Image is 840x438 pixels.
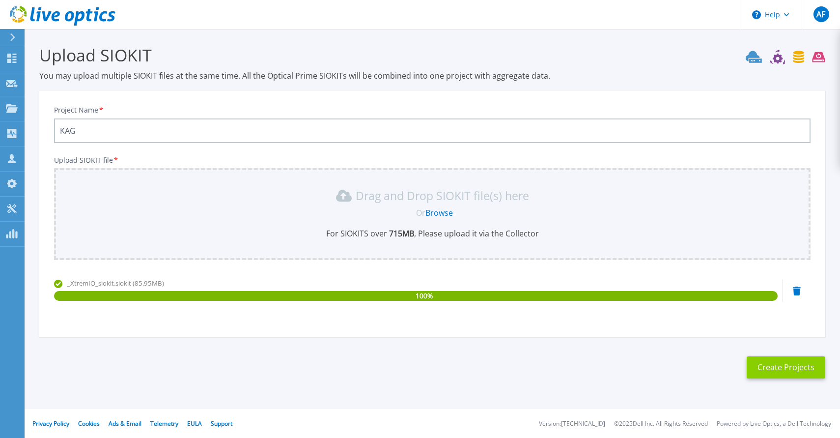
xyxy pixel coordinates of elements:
[32,419,69,428] a: Privacy Policy
[614,421,708,427] li: © 2025 Dell Inc. All Rights Reserved
[60,228,805,239] p: For SIOKITS over , Please upload it via the Collector
[816,10,825,18] span: AF
[187,419,202,428] a: EULA
[54,118,811,143] input: Enter Project Name
[747,356,825,379] button: Create Projects
[150,419,178,428] a: Telemetry
[78,419,100,428] a: Cookies
[416,291,433,301] span: 100 %
[54,107,104,114] label: Project Name
[39,70,825,81] p: You may upload multiple SIOKIT files at the same time. All the Optical Prime SIOKITs will be comb...
[211,419,232,428] a: Support
[717,421,831,427] li: Powered by Live Optics, a Dell Technology
[39,44,825,66] h3: Upload SIOKIT
[387,228,414,239] b: 715 MB
[109,419,141,428] a: Ads & Email
[60,188,805,239] div: Drag and Drop SIOKIT file(s) here OrBrowseFor SIOKITS over 715MB, Please upload it via the Collector
[425,207,453,218] a: Browse
[67,279,164,288] span: _XtremIO_siokit.siokit (85.95MB)
[539,421,605,427] li: Version: [TECHNICAL_ID]
[356,191,529,201] p: Drag and Drop SIOKIT file(s) here
[416,207,425,218] span: Or
[54,156,811,164] p: Upload SIOKIT file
